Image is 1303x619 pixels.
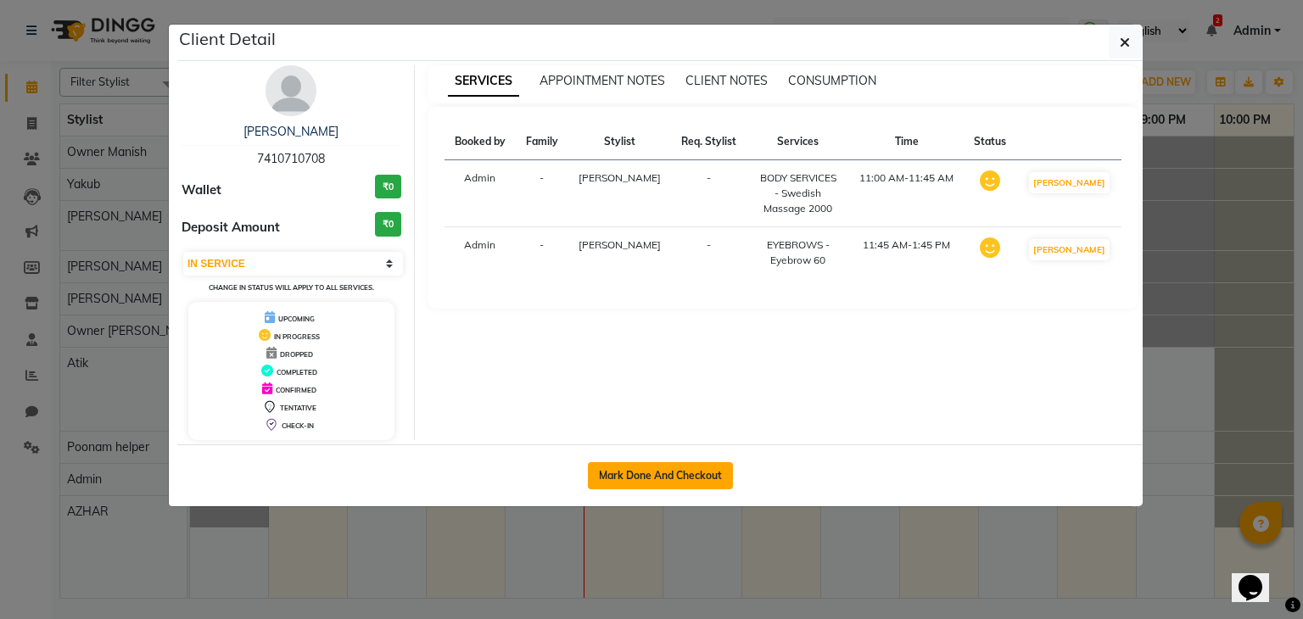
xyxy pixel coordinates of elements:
[278,315,315,323] span: UPCOMING
[671,227,747,279] td: -
[758,237,839,268] div: EYEBROWS - Eyebrow 60
[445,160,516,227] td: Admin
[747,124,849,160] th: Services
[671,124,747,160] th: Req. Stylist
[588,462,733,489] button: Mark Done And Checkout
[671,160,747,227] td: -
[280,404,316,412] span: TENTATIVE
[788,73,876,88] span: CONSUMPTION
[1232,551,1286,602] iframe: chat widget
[758,170,839,216] div: BODY SERVICES - Swedish Massage 2000
[179,26,276,52] h5: Client Detail
[516,227,568,279] td: -
[209,283,374,292] small: Change in status will apply to all services.
[579,171,661,184] span: [PERSON_NAME]
[375,212,401,237] h3: ₹0
[568,124,671,160] th: Stylist
[445,227,516,279] td: Admin
[849,160,964,227] td: 11:00 AM-11:45 AM
[282,421,314,430] span: CHECK-IN
[243,124,338,139] a: [PERSON_NAME]
[375,175,401,199] h3: ₹0
[849,124,964,160] th: Time
[964,124,1016,160] th: Status
[540,73,665,88] span: APPOINTMENT NOTES
[277,368,317,376] span: COMPLETED
[274,332,320,341] span: IN PROGRESS
[1029,172,1110,193] button: [PERSON_NAME]
[182,181,221,200] span: Wallet
[266,65,316,116] img: avatar
[685,73,768,88] span: CLIENT NOTES
[849,227,964,279] td: 11:45 AM-1:45 PM
[448,66,519,97] span: SERVICES
[276,386,316,394] span: CONFIRMED
[182,218,280,237] span: Deposit Amount
[280,350,313,359] span: DROPPED
[516,124,568,160] th: Family
[579,238,661,251] span: [PERSON_NAME]
[445,124,516,160] th: Booked by
[257,151,325,166] span: 7410710708
[1029,239,1110,260] button: [PERSON_NAME]
[516,160,568,227] td: -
